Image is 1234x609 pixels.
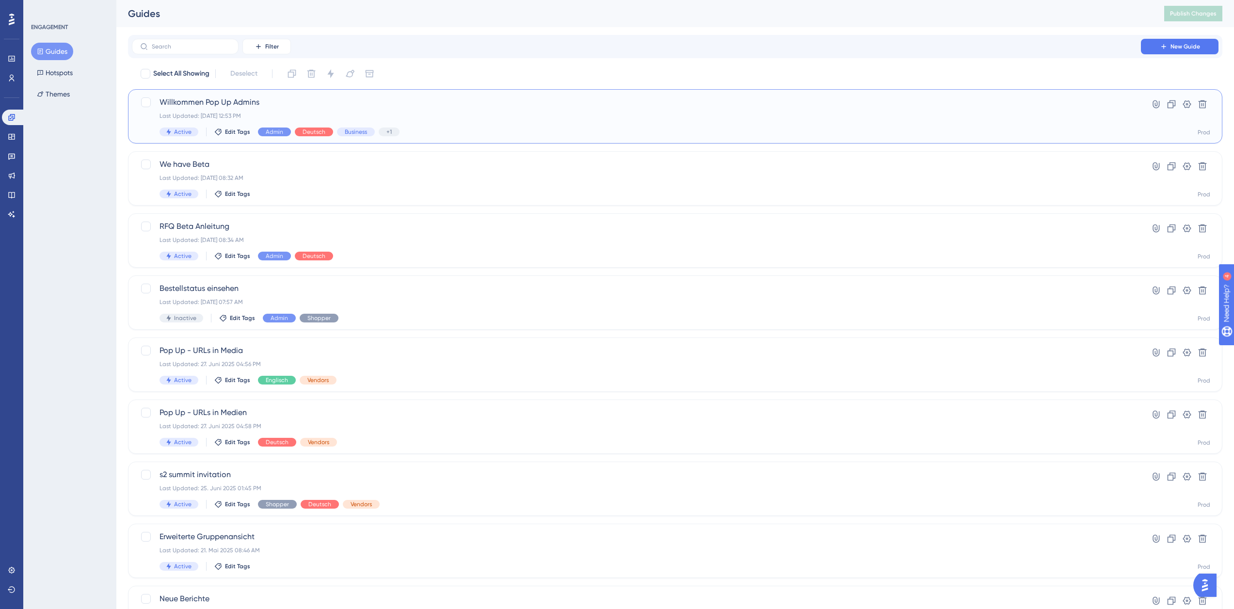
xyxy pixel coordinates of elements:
[230,68,257,80] span: Deselect
[303,128,325,136] span: Deutsch
[308,500,331,508] span: Deutsch
[307,314,331,322] span: Shopper
[1193,571,1222,600] iframe: UserGuiding AI Assistant Launcher
[160,345,1113,356] span: Pop Up - URLs in Media
[160,407,1113,418] span: Pop Up - URLs in Medien
[1198,315,1210,322] div: Prod
[271,314,288,322] span: Admin
[174,252,192,260] span: Active
[266,438,288,446] span: Deutsch
[174,500,192,508] span: Active
[214,562,250,570] button: Edit Tags
[242,39,291,54] button: Filter
[307,376,329,384] span: Vendors
[214,376,250,384] button: Edit Tags
[31,43,73,60] button: Guides
[214,500,250,508] button: Edit Tags
[67,5,70,13] div: 4
[266,376,288,384] span: Englisch
[31,23,68,31] div: ENGAGEMENT
[225,252,250,260] span: Edit Tags
[160,221,1113,232] span: RFQ Beta Anleitung
[308,438,329,446] span: Vendors
[265,43,279,50] span: Filter
[225,562,250,570] span: Edit Tags
[1198,377,1210,385] div: Prod
[1141,39,1218,54] button: New Guide
[174,190,192,198] span: Active
[214,438,250,446] button: Edit Tags
[225,500,250,508] span: Edit Tags
[174,438,192,446] span: Active
[160,298,1113,306] div: Last Updated: [DATE] 07:57 AM
[219,314,255,322] button: Edit Tags
[31,85,76,103] button: Themes
[1198,563,1210,571] div: Prod
[1198,191,1210,198] div: Prod
[1198,501,1210,509] div: Prod
[1170,43,1200,50] span: New Guide
[1198,128,1210,136] div: Prod
[160,531,1113,543] span: Erweiterte Gruppenansicht
[225,190,250,198] span: Edit Tags
[222,65,266,82] button: Deselect
[160,283,1113,294] span: Bestellstatus einsehen
[160,484,1113,492] div: Last Updated: 25. Juni 2025 01:45 PM
[266,128,283,136] span: Admin
[31,64,79,81] button: Hotspots
[174,128,192,136] span: Active
[266,252,283,260] span: Admin
[153,68,209,80] span: Select All Showing
[266,500,289,508] span: Shopper
[1198,439,1210,447] div: Prod
[128,7,1140,20] div: Guides
[225,128,250,136] span: Edit Tags
[160,422,1113,430] div: Last Updated: 27. Juni 2025 04:58 PM
[160,112,1113,120] div: Last Updated: [DATE] 12:53 PM
[1198,253,1210,260] div: Prod
[214,128,250,136] button: Edit Tags
[152,43,230,50] input: Search
[225,438,250,446] span: Edit Tags
[160,593,1113,605] span: Neue Berichte
[303,252,325,260] span: Deutsch
[160,174,1113,182] div: Last Updated: [DATE] 08:32 AM
[174,376,192,384] span: Active
[160,546,1113,554] div: Last Updated: 21. Mai 2025 08:46 AM
[160,469,1113,481] span: s2 summit invitation
[160,360,1113,368] div: Last Updated: 27. Juni 2025 04:56 PM
[1164,6,1222,21] button: Publish Changes
[351,500,372,508] span: Vendors
[23,2,61,14] span: Need Help?
[174,314,196,322] span: Inactive
[160,236,1113,244] div: Last Updated: [DATE] 08:34 AM
[1170,10,1217,17] span: Publish Changes
[174,562,192,570] span: Active
[214,252,250,260] button: Edit Tags
[345,128,367,136] span: Business
[225,376,250,384] span: Edit Tags
[160,96,1113,108] span: Willkommen Pop Up Admins
[160,159,1113,170] span: We have Beta
[214,190,250,198] button: Edit Tags
[386,128,392,136] span: +1
[230,314,255,322] span: Edit Tags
